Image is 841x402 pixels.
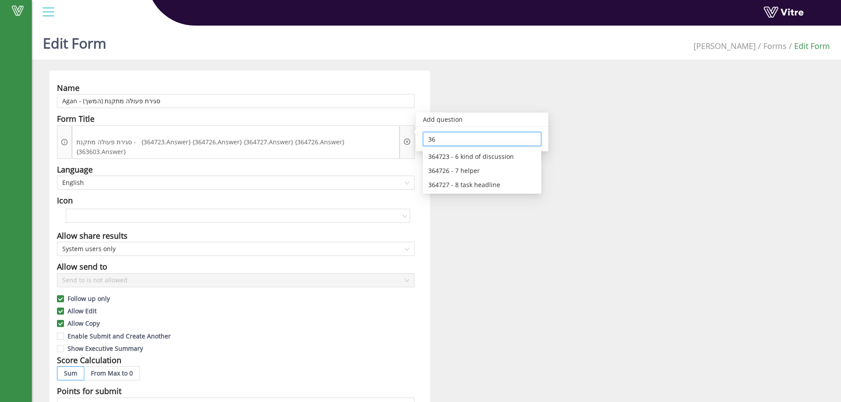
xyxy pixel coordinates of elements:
[64,344,147,353] span: Show Executive Summary
[64,307,100,315] span: Allow Edit
[57,229,128,242] div: Allow share results
[64,369,77,377] span: Sum
[694,41,756,51] span: 379
[428,166,536,176] div: 364726 - 7 helper
[423,150,541,164] div: 364723 - 6 kind of discussion
[57,113,94,125] div: Form Title
[404,139,410,145] span: plus-circle
[57,94,415,108] input: Name
[57,163,93,176] div: Language
[787,40,830,52] li: Edit Form
[57,194,73,207] div: Icon
[428,180,536,190] div: 364727 - 8 task headline
[61,139,68,145] span: info-circle
[62,176,409,189] span: English
[763,41,787,51] a: Forms
[64,332,174,340] span: Enable Submit and Create Another
[423,164,541,178] div: 364726 - 7 helper
[74,137,397,157] span: סגירת פעולה מתקנת - {364723.Answer} {364726.Answer} {364727.Answer} {364726.Answer} {363603.Answer}
[57,82,79,94] div: Name
[64,294,113,303] span: Follow up only
[91,369,133,377] span: From Max to 0
[43,22,106,60] h1: Edit Form
[62,242,409,255] span: System users only
[64,319,103,327] span: Allow Copy
[57,354,121,366] div: Score Calculation
[57,260,107,273] div: Allow send to
[62,274,409,287] span: Send to is not allowed
[416,113,548,127] div: Add question
[428,152,536,162] div: 364723 - 6 kind of discussion
[423,178,541,192] div: 364727 - 8 task headline
[57,385,121,397] div: Points for submit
